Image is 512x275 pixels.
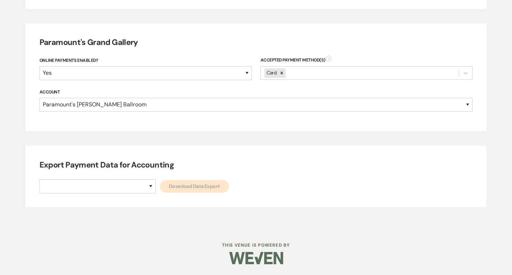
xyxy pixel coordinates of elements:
img: Weven Logo [229,246,283,271]
button: Download Data Export [160,180,229,193]
div: Card [264,68,278,78]
h4: Export Payment Data for Accounting [40,160,473,171]
h4: Paramount's Grand Gallery [40,37,473,48]
label: Account [40,88,473,96]
div: Accepted Payment Method(s) [260,57,473,63]
label: Online Payments Enabled? [40,57,252,65]
span: ? [326,56,332,61]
